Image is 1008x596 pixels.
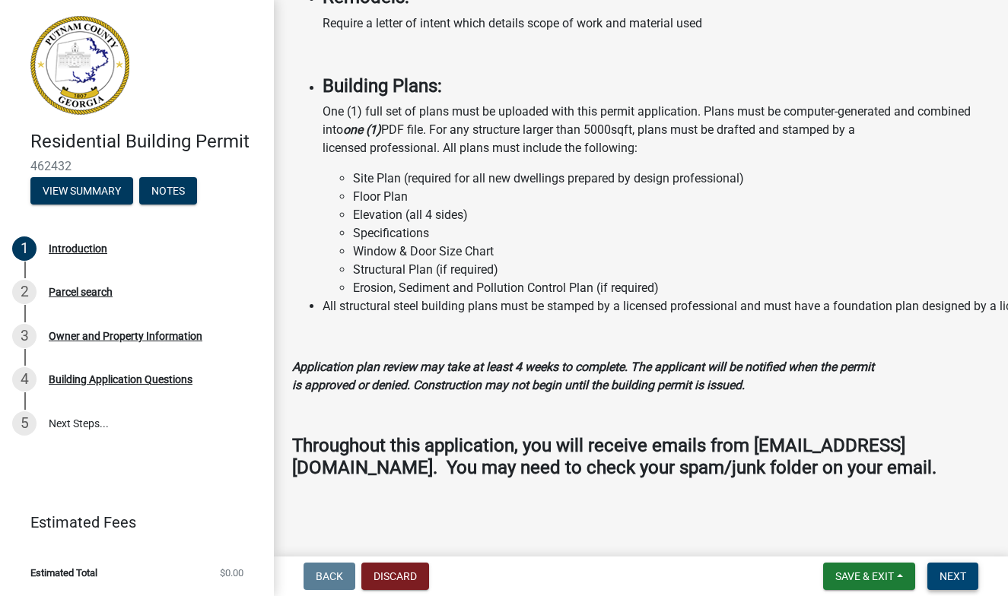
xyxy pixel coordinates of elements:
h4: Residential Building Permit [30,131,262,153]
p: One (1) full set of plans must be uploaded with this permit application. Plans must be computer-g... [323,103,990,157]
div: 3 [12,324,37,348]
div: 4 [12,367,37,392]
li: Site Plan (required for all new dwellings prepared by design professional) [353,170,990,188]
li: Structural Plan (if required) [353,261,990,279]
button: Back [304,563,355,590]
div: Introduction [49,243,107,254]
strong: Building Plans: [323,75,442,97]
li: Erosion, Sediment and Pollution Control Plan (if required) [353,279,990,297]
span: 462432 [30,159,243,173]
li: All structural steel building plans must be stamped by a licensed professional and must have a fo... [323,297,990,315]
div: Building Application Questions [49,374,192,385]
div: Owner and Property Information [49,331,202,341]
span: Back [316,570,343,582]
span: Estimated Total [30,568,97,578]
strong: Application plan review may take at least 4 weeks to complete. The applicant will be notified whe... [292,360,874,392]
button: Discard [361,563,429,590]
li: Elevation (all 4 sides) [353,206,990,224]
strong: one (1) [343,122,381,137]
div: Parcel search [49,287,113,297]
wm-modal-confirm: Summary [30,185,133,198]
span: $0.00 [220,568,243,578]
div: 1 [12,236,37,261]
li: Specifications [353,224,990,243]
div: 2 [12,280,37,304]
div: 5 [12,411,37,436]
li: Floor Plan [353,188,990,206]
button: Notes [139,177,197,204]
span: Next [940,570,966,582]
button: Save & Exit [823,563,915,590]
button: Next [927,563,978,590]
wm-modal-confirm: Notes [139,185,197,198]
a: Estimated Fees [12,507,250,537]
img: Putnam County, Georgia [30,16,129,115]
strong: Throughout this application, you will receive emails from [EMAIL_ADDRESS][DOMAIN_NAME]. You may n... [292,435,936,478]
li: Window & Door Size Chart [353,243,990,261]
p: Require a letter of intent which details scope of work and material used [323,14,990,33]
button: View Summary [30,177,133,204]
span: Save & Exit [835,570,894,582]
